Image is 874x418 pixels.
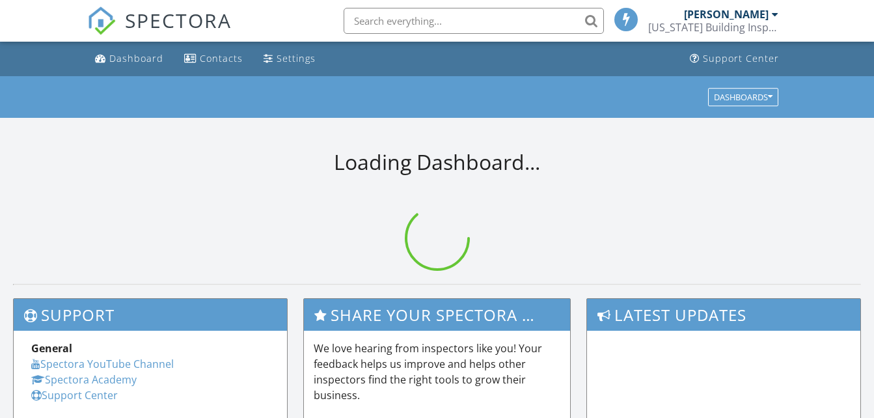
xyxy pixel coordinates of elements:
h3: Share Your Spectora Experience [304,299,569,331]
a: Spectora YouTube Channel [31,357,174,371]
div: Dashboard [109,52,163,64]
div: Dashboards [714,92,772,102]
a: Settings [258,47,321,71]
a: Support Center [31,388,118,402]
a: Support Center [685,47,784,71]
button: Dashboards [708,88,778,106]
div: Settings [277,52,316,64]
a: SPECTORA [87,18,232,45]
a: Dashboard [90,47,169,71]
h3: Support [14,299,287,331]
div: [PERSON_NAME] [684,8,769,21]
a: Spectora Academy [31,372,137,387]
input: Search everything... [344,8,604,34]
div: Florida Building Inspection Group [648,21,778,34]
span: SPECTORA [125,7,232,34]
h3: Latest Updates [587,299,860,331]
p: We love hearing from inspectors like you! Your feedback helps us improve and helps other inspecto... [314,341,560,403]
a: Contacts [179,47,248,71]
div: Contacts [200,52,243,64]
strong: General [31,341,72,355]
div: Support Center [703,52,779,64]
img: The Best Home Inspection Software - Spectora [87,7,116,35]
